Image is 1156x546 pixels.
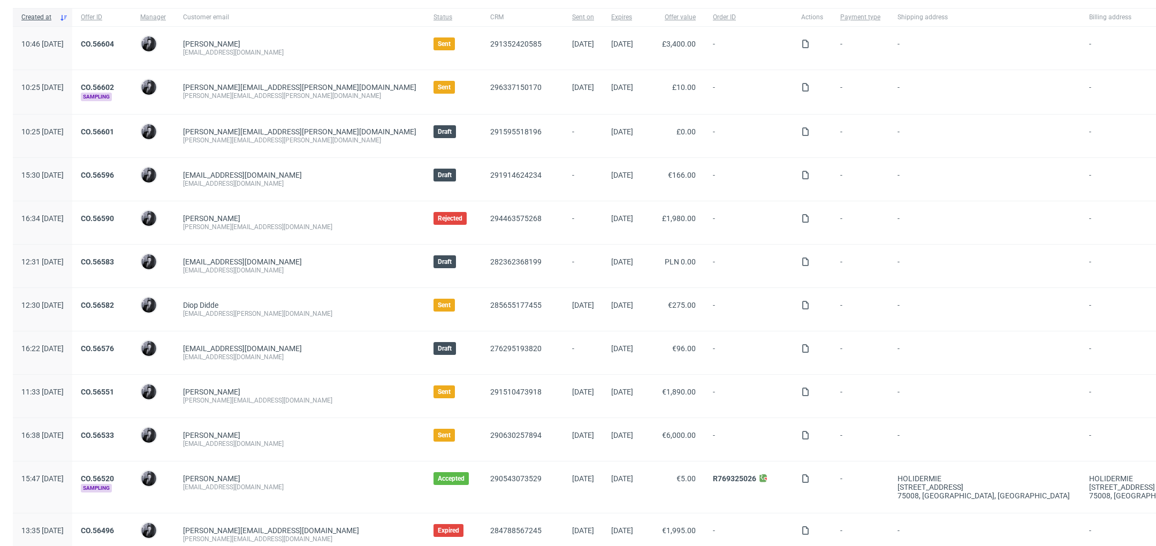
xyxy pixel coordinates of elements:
[81,13,123,22] span: Offer ID
[81,344,114,353] a: CO.56576
[840,13,880,22] span: Payment type
[438,83,451,92] span: Sent
[490,344,542,353] a: 276295193820
[141,124,156,139] img: Philippe Dubuy
[840,301,880,318] span: -
[611,214,633,223] span: [DATE]
[611,127,633,136] span: [DATE]
[438,474,465,483] span: Accepted
[713,257,784,275] span: -
[668,171,696,179] span: €166.00
[490,214,542,223] a: 294463575268
[713,344,784,361] span: -
[572,431,594,439] span: [DATE]
[438,301,451,309] span: Sent
[81,83,114,92] a: CO.56602
[611,474,633,483] span: [DATE]
[572,13,594,22] span: Sent on
[650,13,696,22] span: Offer value
[490,83,542,92] a: 296337150170
[713,83,784,101] span: -
[21,171,64,179] span: 15:30 [DATE]
[81,93,112,101] span: Sampling
[611,431,633,439] span: [DATE]
[490,171,542,179] a: 291914624234
[611,301,633,309] span: [DATE]
[898,344,1072,361] span: -
[898,388,1072,405] span: -
[898,483,1072,491] div: [STREET_ADDRESS]
[898,171,1072,188] span: -
[898,431,1072,448] span: -
[141,36,156,51] img: Philippe Dubuy
[898,491,1072,500] div: 75008, [GEOGRAPHIC_DATA] , [GEOGRAPHIC_DATA]
[438,388,451,396] span: Sent
[490,13,555,22] span: CRM
[713,301,784,318] span: -
[183,266,416,275] div: [EMAIL_ADDRESS][DOMAIN_NAME]
[672,344,696,353] span: €96.00
[438,127,452,136] span: Draft
[21,344,64,353] span: 16:22 [DATE]
[713,13,784,22] span: Order ID
[81,214,114,223] a: CO.56590
[21,431,64,439] span: 16:38 [DATE]
[183,257,302,266] span: [EMAIL_ADDRESS][DOMAIN_NAME]
[438,171,452,179] span: Draft
[572,257,594,275] span: -
[898,301,1072,318] span: -
[898,13,1072,22] span: Shipping address
[840,40,880,57] span: -
[141,254,156,269] img: Philippe Dubuy
[490,257,542,266] a: 282362368199
[183,535,416,543] div: [PERSON_NAME][EMAIL_ADDRESS][DOMAIN_NAME]
[140,13,166,22] span: Manager
[665,257,696,266] span: PLN 0.00
[572,83,594,92] span: [DATE]
[611,526,633,535] span: [DATE]
[81,257,114,266] a: CO.56583
[611,388,633,396] span: [DATE]
[840,257,880,275] span: -
[490,40,542,48] a: 291352420585
[490,526,542,535] a: 284788567245
[183,179,416,188] div: [EMAIL_ADDRESS][DOMAIN_NAME]
[183,83,416,92] span: [PERSON_NAME][EMAIL_ADDRESS][PERSON_NAME][DOMAIN_NAME]
[611,257,633,266] span: [DATE]
[676,474,696,483] span: €5.00
[611,344,633,353] span: [DATE]
[611,13,633,22] span: Expires
[81,171,114,179] a: CO.56596
[183,48,416,57] div: [EMAIL_ADDRESS][DOMAIN_NAME]
[141,523,156,538] img: Philippe Dubuy
[141,384,156,399] img: Philippe Dubuy
[141,341,156,356] img: Philippe Dubuy
[713,214,784,231] span: -
[81,388,114,396] a: CO.56551
[183,171,302,179] span: [EMAIL_ADDRESS][DOMAIN_NAME]
[183,439,416,448] div: [EMAIL_ADDRESS][DOMAIN_NAME]
[572,474,594,483] span: [DATE]
[662,40,696,48] span: £3,400.00
[713,171,784,188] span: -
[81,474,114,483] a: CO.56520
[183,431,240,439] a: [PERSON_NAME]
[81,40,114,48] a: CO.56604
[840,526,880,543] span: -
[21,257,64,266] span: 12:31 [DATE]
[438,431,451,439] span: Sent
[81,127,114,136] a: CO.56601
[21,301,64,309] span: 12:30 [DATE]
[141,80,156,95] img: Philippe Dubuy
[81,431,114,439] a: CO.56533
[898,257,1072,275] span: -
[183,526,359,535] span: [PERSON_NAME][EMAIL_ADDRESS][DOMAIN_NAME]
[840,127,880,145] span: -
[141,298,156,313] img: Philippe Dubuy
[572,171,594,188] span: -
[183,214,240,223] a: [PERSON_NAME]
[898,40,1072,57] span: -
[183,127,416,136] span: [PERSON_NAME][EMAIL_ADDRESS][PERSON_NAME][DOMAIN_NAME]
[801,13,823,22] span: Actions
[183,13,416,22] span: Customer email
